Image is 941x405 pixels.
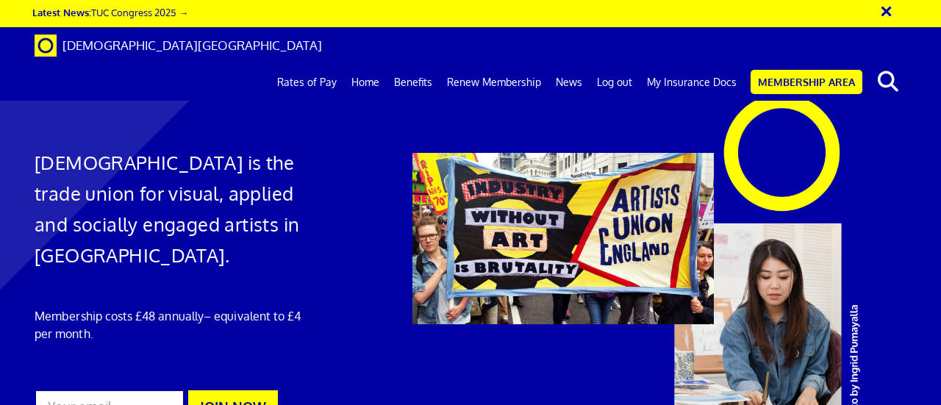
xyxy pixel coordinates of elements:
a: Brand [DEMOGRAPHIC_DATA][GEOGRAPHIC_DATA] [24,27,333,64]
span: [DEMOGRAPHIC_DATA][GEOGRAPHIC_DATA] [62,37,322,53]
h1: [DEMOGRAPHIC_DATA] is the trade union for visual, applied and socially engaged artists in [GEOGRA... [35,147,310,270]
a: Log out [590,64,640,101]
a: Rates of Pay [270,64,344,101]
a: Latest News:TUC Congress 2025 → [32,6,188,18]
button: search [865,66,910,97]
a: News [548,64,590,101]
a: Home [344,64,387,101]
p: Membership costs £48 annually – equivalent to £4 per month. [35,307,310,343]
a: My Insurance Docs [640,64,744,101]
strong: Latest News: [32,6,91,18]
a: Benefits [387,64,440,101]
a: Renew Membership [440,64,548,101]
a: Membership Area [751,70,862,94]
